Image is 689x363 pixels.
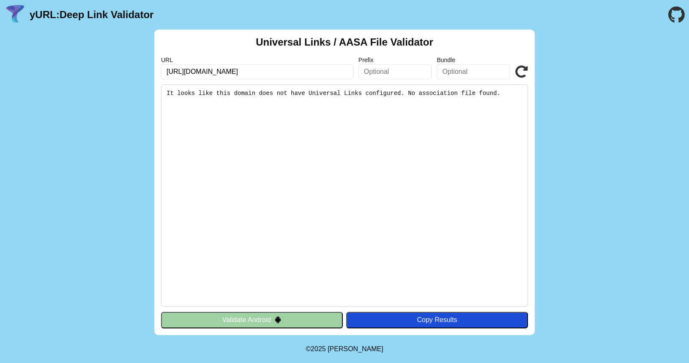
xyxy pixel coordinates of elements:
label: Bundle [437,57,510,63]
label: URL [161,57,353,63]
label: Prefix [358,57,432,63]
button: Copy Results [346,312,528,328]
input: Optional [358,64,432,79]
div: Copy Results [350,316,524,324]
footer: © [306,335,383,363]
input: Optional [437,64,510,79]
a: Michael Ibragimchayev's Personal Site [328,345,383,352]
img: yURL Logo [4,4,26,26]
pre: It looks like this domain does not have Universal Links configured. No association file found. [161,84,528,307]
button: Validate Android [161,312,343,328]
a: yURL:Deep Link Validator [30,9,153,21]
span: 2025 [311,345,326,352]
input: Required [161,64,353,79]
img: droidIcon.svg [274,316,282,323]
h2: Universal Links / AASA File Validator [256,36,433,48]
